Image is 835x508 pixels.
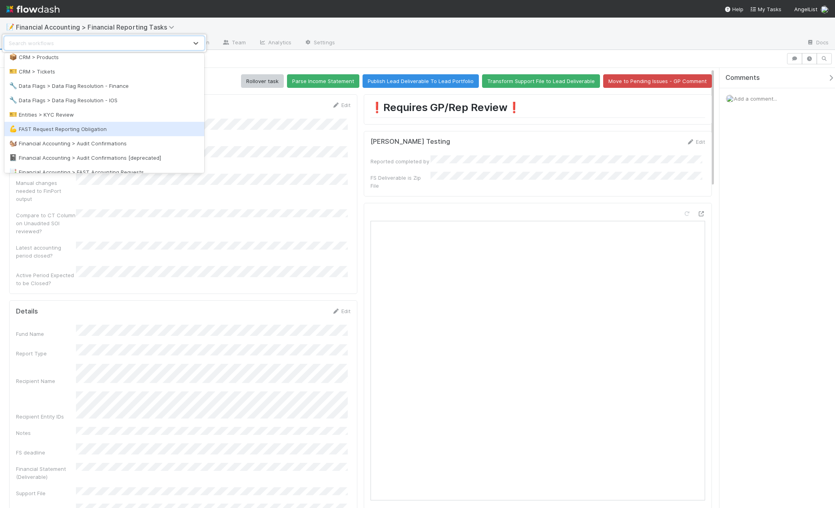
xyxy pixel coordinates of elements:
[9,82,199,90] div: Data Flags > Data Flag Resolution - Finance
[9,154,17,161] span: 📓
[9,125,199,133] div: FAST Request Reporting Obligation
[9,96,199,104] div: Data Flags > Data Flag Resolution - IOS
[9,140,17,147] span: 🐿️
[9,82,17,89] span: 🔧
[9,53,199,61] div: CRM > Products
[9,97,17,103] span: 🔧
[9,168,199,176] div: Financial Accounting > FAST Accounting Requests
[9,125,17,132] span: 💪
[9,54,17,60] span: 📦
[9,139,199,147] div: Financial Accounting > Audit Confirmations
[9,111,17,118] span: 🎫
[9,67,199,75] div: CRM > Tickets
[9,154,199,162] div: Financial Accounting > Audit Confirmations [deprecated]
[9,39,54,47] div: Search workflows
[9,111,199,119] div: Entities > KYC Review
[9,169,17,175] span: 📑
[9,68,17,75] span: 🎫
